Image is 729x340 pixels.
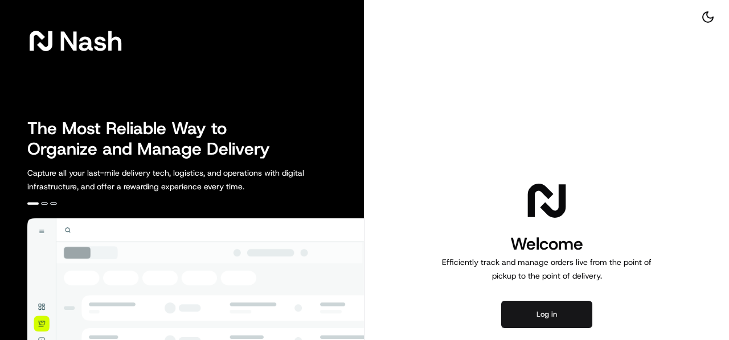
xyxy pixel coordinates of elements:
h1: Welcome [437,233,656,255]
p: Capture all your last-mile delivery tech, logistics, and operations with digital infrastructure, ... [27,166,355,193]
button: Log in [501,301,592,328]
p: Efficiently track and manage orders live from the point of pickup to the point of delivery. [437,255,656,283]
span: Nash [59,30,122,52]
h2: The Most Reliable Way to Organize and Manage Delivery [27,118,282,159]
